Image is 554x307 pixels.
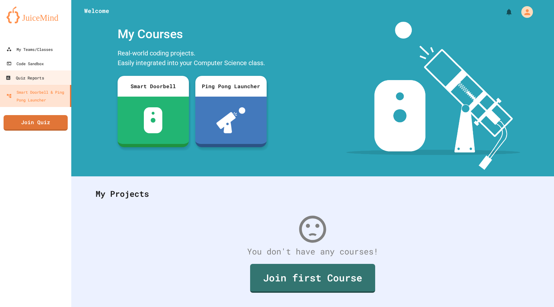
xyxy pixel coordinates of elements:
[195,76,267,97] div: Ping Pong Launcher
[6,74,44,82] div: Quiz Reports
[346,22,520,170] img: banner-image-my-projects.png
[118,76,189,97] div: Smart Doorbell
[216,107,245,133] img: ppl-with-ball.png
[114,47,270,71] div: Real-world coding projects. Easily integrated into your Computer Science class.
[6,60,44,67] div: Code Sandbox
[6,45,53,53] div: My Teams/Classes
[6,88,67,104] div: Smart Doorbell & Ping Pong Launcher
[527,281,548,301] iframe: chat widget
[514,5,535,19] div: My Account
[89,245,536,258] div: You don't have any courses!
[89,181,536,207] div: My Projects
[493,6,514,18] div: My Notifications
[500,253,548,280] iframe: chat widget
[114,22,270,47] div: My Courses
[250,264,375,293] a: Join first Course
[144,107,162,133] img: sdb-white.svg
[6,6,65,23] img: logo-orange.svg
[4,115,68,131] a: Join Quiz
